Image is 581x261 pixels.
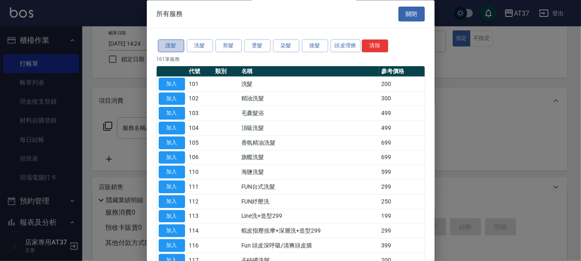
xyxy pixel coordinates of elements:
th: 代號 [187,66,213,77]
td: 頂級洗髮 [239,121,380,136]
td: Fun 頭皮深呼吸/清爽頭皮膜 [239,238,380,253]
td: 112 [187,194,213,209]
td: 102 [187,92,213,106]
th: 名稱 [239,66,380,77]
button: 加入 [159,166,185,179]
button: 加入 [159,122,185,135]
button: 關閉 [398,7,425,22]
td: 599 [379,165,424,180]
button: 加入 [159,151,185,164]
td: 200 [379,77,424,92]
td: 111 [187,180,213,194]
td: 精油洗髮 [239,92,380,106]
td: 蝦皮指壓按摩+深層洗+造型299 [239,224,380,238]
td: 110 [187,165,213,180]
button: 護髮 [158,40,184,53]
td: FUN紓壓洗 [239,194,380,209]
td: 116 [187,238,213,253]
button: 接髮 [302,40,328,53]
td: 699 [379,136,424,150]
td: 499 [379,106,424,121]
td: 香氛精油洗髮 [239,136,380,150]
td: 250 [379,194,424,209]
td: 103 [187,106,213,121]
td: 499 [379,121,424,136]
button: 加入 [159,181,185,194]
th: 參考價格 [379,66,424,77]
td: 洗髮 [239,77,380,92]
td: 海鹽洗髮 [239,165,380,180]
td: 399 [379,238,424,253]
td: 101 [187,77,213,92]
button: 加入 [159,195,185,208]
button: 加入 [159,240,185,252]
td: 299 [379,224,424,238]
td: 114 [187,224,213,238]
td: 106 [187,150,213,165]
td: 毛囊髮浴 [239,106,380,121]
button: 洗髮 [187,40,213,53]
button: 頭皮理療 [331,40,361,53]
button: 染髮 [273,40,299,53]
button: 加入 [159,136,185,149]
td: 699 [379,150,424,165]
td: 299 [379,180,424,194]
button: 加入 [159,225,185,238]
th: 類別 [213,66,239,77]
button: 加入 [159,92,185,105]
td: 旗艦洗髮 [239,150,380,165]
button: 加入 [159,78,185,90]
button: 加入 [159,107,185,120]
button: 清除 [362,40,388,53]
button: 加入 [159,210,185,223]
button: 剪髮 [215,40,242,53]
td: 300 [379,92,424,106]
span: 所有服務 [157,10,183,18]
p: 161 筆服務 [157,55,425,63]
td: FUN台式洗髮 [239,180,380,194]
td: Line洗+造型299 [239,209,380,224]
td: 105 [187,136,213,150]
td: 104 [187,121,213,136]
button: 燙髮 [244,40,271,53]
td: 113 [187,209,213,224]
td: 199 [379,209,424,224]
